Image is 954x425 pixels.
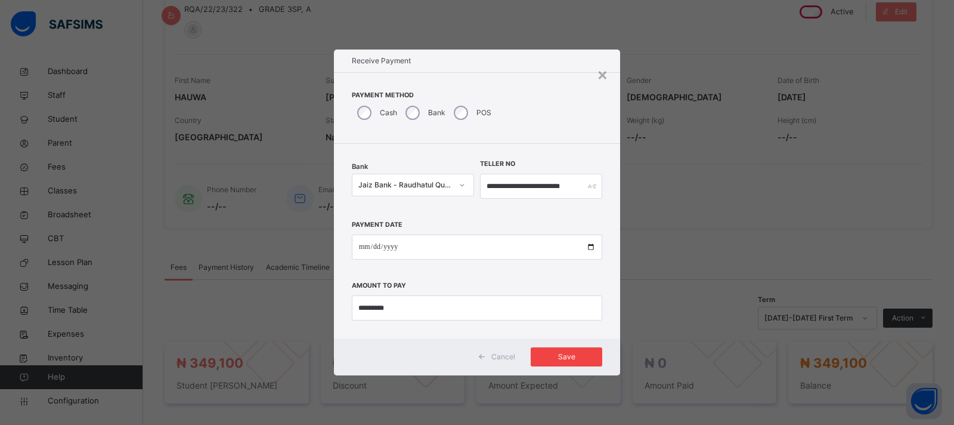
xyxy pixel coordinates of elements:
span: Cancel [491,352,515,362]
span: Bank [352,162,368,172]
label: Cash [380,107,397,118]
label: Bank [428,107,445,118]
h1: Receive Payment [352,56,602,66]
div: Jaiz Bank - Raudhatul Quran Academy [358,180,452,190]
label: Payment Date [352,220,402,230]
div: × [597,61,608,87]
span: Save [540,352,593,362]
label: Teller No [480,159,515,169]
label: POS [476,107,491,118]
span: Payment Method [352,91,602,100]
label: Amount to pay [352,281,406,291]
